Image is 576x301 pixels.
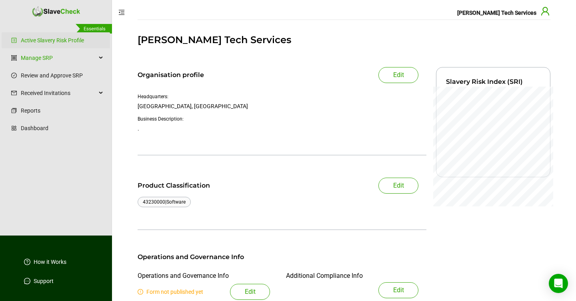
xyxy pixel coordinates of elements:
a: Support [34,277,54,285]
span: Received Invitations [21,85,96,101]
div: [GEOGRAPHIC_DATA], [GEOGRAPHIC_DATA] [138,102,426,110]
button: Edit [378,67,418,83]
a: Dashboard [21,120,104,136]
span: Edit [393,285,404,295]
div: 43230000 | Software [143,198,186,206]
span: Edit [245,287,256,297]
a: Manage SRP [21,50,96,66]
span: [PERSON_NAME] Tech Services [457,10,536,16]
span: Form not published yet [138,289,203,295]
div: Product Classification [138,181,239,190]
button: Edit [378,282,418,298]
a: How it Works [34,258,66,266]
span: question-circle [24,259,30,265]
span: Edit [393,181,404,190]
span: menu-fold [118,9,125,16]
a: Active Slavery Risk Profile [21,32,104,48]
span: Edit [393,70,404,80]
div: Slavery Risk Index (SRI) [446,77,540,87]
button: Edit [378,178,418,194]
div: Business Description: [138,115,426,123]
div: Organisation profile [138,70,204,80]
div: Operations and Governance Info [138,252,418,262]
a: Review and Approve SRP [21,67,104,83]
span: mail [11,90,17,96]
div: Headquarters: [138,93,426,101]
span: user [540,6,550,16]
a: Reports [21,103,104,119]
div: [PERSON_NAME] Tech Services [138,33,550,47]
span: group [11,55,17,61]
div: Additional Compliance Info [286,271,363,281]
button: Edit [230,284,270,300]
div: Operations and Governance Info [138,271,229,281]
div: Open Intercom Messenger [549,274,568,293]
p: . [138,125,426,133]
span: exclamation-circle [138,289,143,295]
span: message [24,278,30,284]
